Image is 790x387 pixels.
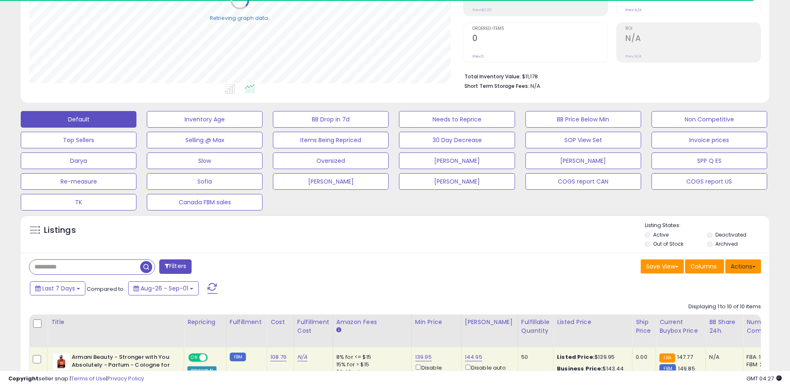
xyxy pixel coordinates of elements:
[525,111,641,128] button: BB Price Below Min
[273,152,389,169] button: Oversized
[464,71,755,81] li: $11,178
[270,353,287,361] a: 108.76
[625,54,642,59] small: Prev: N/A
[21,152,136,169] button: Darya
[187,318,223,327] div: Repricing
[525,132,641,148] button: SOP View Set
[641,259,684,273] button: Save View
[625,27,761,31] span: ROI
[273,132,389,148] button: Items Being Repriced
[297,353,307,361] a: N/A
[625,34,761,45] h2: N/A
[399,132,515,148] button: 30 Day Decrease
[210,14,270,22] div: Retrieving graph data..
[53,353,70,370] img: 31InTEITxNL._SL40_.jpg
[530,82,540,90] span: N/A
[525,152,641,169] button: [PERSON_NAME]
[659,353,675,363] small: FBA
[273,173,389,190] button: [PERSON_NAME]
[44,225,76,236] h5: Listings
[147,111,263,128] button: Inventory Age
[653,240,683,247] label: Out of Stock
[87,285,125,293] span: Compared to:
[651,132,767,148] button: Invoice prices
[141,284,188,293] span: Aug-26 - Sep-01
[709,318,739,335] div: BB Share 24h.
[521,318,550,335] div: Fulfillable Quantity
[147,152,263,169] button: Slow
[8,375,144,383] div: seller snap | |
[746,375,782,382] span: 2025-09-9 04:27 GMT
[677,353,693,361] span: 147.77
[42,284,75,293] span: Last 7 Days
[415,318,458,327] div: Min Price
[336,327,341,334] small: Amazon Fees.
[336,318,408,327] div: Amazon Fees
[725,259,761,273] button: Actions
[189,354,199,361] span: ON
[465,353,482,361] a: 144.95
[71,375,106,382] a: Terms of Use
[207,354,220,361] span: OFF
[465,318,514,327] div: [PERSON_NAME]
[746,361,774,368] div: FBM: 2
[688,303,761,311] div: Displaying 1 to 10 of 10 items
[8,375,39,382] strong: Copyright
[107,375,144,382] a: Privacy Policy
[464,82,529,89] b: Short Term Storage Fees:
[21,194,136,210] button: TK
[472,27,608,31] span: Ordered Items
[746,353,774,361] div: FBA: 1
[147,194,263,210] button: Canada FBM sales
[464,73,521,80] b: Total Inventory Value:
[147,173,263,190] button: Sofia
[746,318,777,335] div: Num of Comp.
[525,173,641,190] button: COGS report CAN
[147,132,263,148] button: Selling @ Max
[685,259,724,273] button: Columns
[659,318,702,335] div: Current Buybox Price
[399,173,515,190] button: [PERSON_NAME]
[21,132,136,148] button: Top Sellers
[557,353,626,361] div: $139.95
[399,111,515,128] button: Needs to Reprice
[159,259,192,274] button: Filters
[690,262,717,271] span: Columns
[557,353,595,361] b: Listed Price:
[715,240,738,247] label: Archived
[297,318,329,335] div: Fulfillment Cost
[709,353,737,361] div: N/A
[21,111,136,128] button: Default
[30,281,85,295] button: Last 7 Days
[415,353,432,361] a: 139.95
[625,7,642,12] small: Prev: N/A
[472,54,484,59] small: Prev: 0
[557,318,629,327] div: Listed Price
[273,111,389,128] button: BB Drop in 7d
[651,173,767,190] button: COGS report US
[636,353,649,361] div: 0.00
[645,222,769,230] p: Listing States:
[651,111,767,128] button: Non Competitive
[336,353,405,361] div: 8% for <= $15
[653,231,668,238] label: Active
[472,34,608,45] h2: 0
[472,7,492,12] small: Prev: $0.00
[230,353,246,361] small: FBM
[230,318,263,327] div: Fulfillment
[521,353,547,361] div: 50
[651,152,767,169] button: SPP Q ES
[270,318,290,327] div: Cost
[51,318,180,327] div: Title
[336,361,405,368] div: 15% for > $15
[128,281,199,295] button: Aug-26 - Sep-01
[636,318,652,335] div: Ship Price
[21,173,136,190] button: Re-measure
[399,152,515,169] button: [PERSON_NAME]
[715,231,746,238] label: Deactivated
